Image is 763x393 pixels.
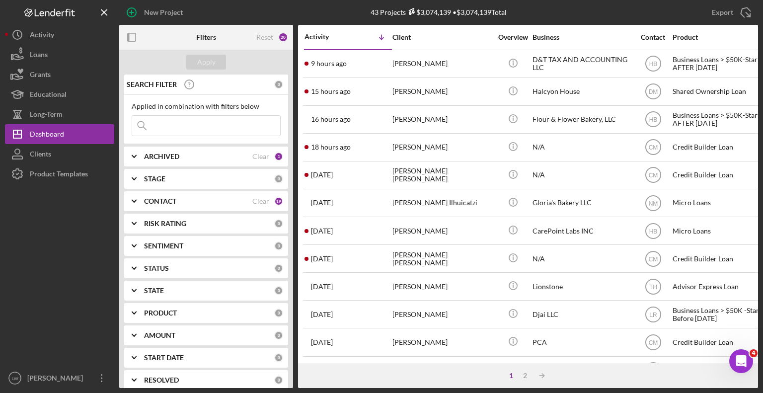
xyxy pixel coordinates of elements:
[649,283,657,290] text: TH
[392,301,492,327] div: [PERSON_NAME]
[648,255,658,262] text: CM
[144,309,177,317] b: PRODUCT
[274,219,283,228] div: 0
[127,80,177,88] b: SEARCH FILTER
[533,329,632,355] div: PCA
[274,80,283,89] div: 0
[311,115,351,123] time: 2025-09-08 23:36
[144,220,186,228] b: RISK RATING
[119,2,193,22] button: New Project
[311,87,351,95] time: 2025-09-09 00:26
[406,8,451,16] div: $3,074,139
[30,124,64,147] div: Dashboard
[274,264,283,273] div: 0
[252,153,269,160] div: Clear
[144,287,164,295] b: STATE
[392,33,492,41] div: Client
[533,190,632,216] div: Gloria's Bakery LLC
[392,162,492,188] div: [PERSON_NAME] [PERSON_NAME]
[533,162,632,188] div: N/A
[5,45,114,65] button: Loans
[30,164,88,186] div: Product Templates
[25,368,89,391] div: [PERSON_NAME]
[30,65,51,87] div: Grants
[392,357,492,384] div: [PERSON_NAME]
[274,174,283,183] div: 0
[311,171,333,179] time: 2025-09-07 19:02
[144,354,184,362] b: START DATE
[274,331,283,340] div: 0
[5,164,114,184] button: Product Templates
[30,45,48,67] div: Loans
[5,104,114,124] button: Long-Term
[533,218,632,244] div: CarePoint Labs INC
[30,25,54,47] div: Activity
[392,273,492,300] div: [PERSON_NAME]
[392,190,492,216] div: [PERSON_NAME] Ilhuicatzi
[649,228,657,235] text: HB
[533,301,632,327] div: Djai LLC
[648,200,658,207] text: NM
[504,372,518,380] div: 1
[392,134,492,160] div: [PERSON_NAME]
[144,197,176,205] b: CONTACT
[533,51,632,77] div: D&T TAX AND ACCOUNTING LLC
[144,175,165,183] b: STAGE
[11,376,19,381] text: LW
[144,242,183,250] b: SENTIMENT
[5,124,114,144] button: Dashboard
[392,106,492,133] div: [PERSON_NAME]
[533,79,632,105] div: Halcyon House
[274,241,283,250] div: 0
[533,106,632,133] div: Flour & Flower Bakery, LLC
[274,152,283,161] div: 1
[30,84,67,107] div: Educational
[274,376,283,385] div: 0
[5,144,114,164] button: Clients
[5,84,114,104] button: Educational
[702,2,758,22] button: Export
[648,339,658,346] text: CM
[311,227,333,235] time: 2025-09-04 16:22
[30,104,63,127] div: Long-Term
[5,65,114,84] button: Grants
[494,33,532,41] div: Overview
[144,264,169,272] b: STATUS
[648,144,658,151] text: CM
[311,60,347,68] time: 2025-09-09 06:18
[305,33,348,41] div: Activity
[144,2,183,22] div: New Project
[311,255,333,263] time: 2025-09-02 19:41
[634,33,672,41] div: Contact
[649,61,657,68] text: HB
[274,353,283,362] div: 0
[186,55,226,70] button: Apply
[712,2,733,22] div: Export
[5,25,114,45] button: Activity
[311,199,333,207] time: 2025-09-05 21:27
[392,329,492,355] div: [PERSON_NAME]
[533,134,632,160] div: N/A
[144,376,179,384] b: RESOLVED
[274,309,283,317] div: 0
[649,116,657,123] text: HB
[311,311,333,318] time: 2025-08-28 05:09
[274,286,283,295] div: 0
[132,102,281,110] div: Applied in combination with filters below
[533,33,632,41] div: Business
[750,349,758,357] span: 4
[311,338,333,346] time: 2025-08-21 20:54
[648,172,658,179] text: CM
[252,197,269,205] div: Clear
[256,33,273,41] div: Reset
[278,32,288,42] div: 20
[371,8,507,16] div: 43 Projects • $3,074,139 Total
[144,153,179,160] b: ARCHIVED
